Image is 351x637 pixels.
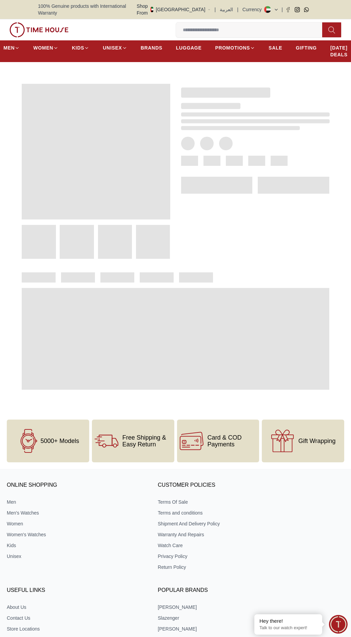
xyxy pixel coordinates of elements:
[286,7,291,12] a: Facebook
[330,44,348,58] span: [DATE] DEALS
[7,625,143,632] a: Store Locations
[158,604,294,611] a: [PERSON_NAME]
[158,564,294,571] a: Return Policy
[215,6,216,13] span: |
[158,615,294,621] a: Slazenger
[269,42,282,54] a: SALE
[237,6,238,13] span: |
[41,438,79,444] span: 5000+ Models
[7,520,143,527] a: Women
[7,499,143,505] a: Men
[158,585,294,596] h3: Popular Brands
[103,44,122,51] span: UNISEX
[72,42,89,54] a: KIDS
[7,585,143,596] h3: USEFUL LINKS
[3,42,20,54] a: MEN
[158,553,294,560] a: Privacy Policy
[103,42,127,54] a: UNISEX
[9,22,69,37] img: ...
[137,3,211,16] button: Shop From[GEOGRAPHIC_DATA]
[281,6,283,13] span: |
[304,7,309,12] a: Whatsapp
[7,604,143,611] a: About Us
[259,625,317,631] p: Talk to our watch expert!
[176,42,202,54] a: LUGGAGE
[7,531,143,538] a: Women's Watches
[33,42,58,54] a: WOMEN
[269,44,282,51] span: SALE
[141,42,162,54] a: BRANDS
[158,531,294,538] a: Warranty And Repairs
[215,42,255,54] a: PROMOTIONS
[298,438,336,444] span: Gift Wrapping
[33,44,53,51] span: WOMEN
[3,44,15,51] span: MEN
[242,6,265,13] div: Currency
[158,542,294,549] a: Watch Care
[176,44,202,51] span: LUGGAGE
[141,44,162,51] span: BRANDS
[329,615,348,634] div: Chat Widget
[7,542,143,549] a: Kids
[296,44,317,51] span: GIFTING
[330,42,348,61] a: [DATE] DEALS
[259,618,317,624] div: Hey there!
[295,7,300,12] a: Instagram
[7,480,143,490] h3: ONLINE SHOPPING
[208,434,257,448] span: Card & COD Payments
[158,480,294,490] h3: CUSTOMER POLICIES
[158,520,294,527] a: Shipment And Delivery Policy
[158,509,294,516] a: Terms and conditions
[158,625,294,632] a: [PERSON_NAME]
[7,553,143,560] a: Unisex
[38,3,137,16] span: 100% Genuine products with International Warranty
[220,6,233,13] button: العربية
[122,434,172,448] span: Free Shipping & Easy Return
[296,42,317,54] a: GIFTING
[158,499,294,505] a: Terms Of Sale
[215,44,250,51] span: PROMOTIONS
[151,7,153,12] img: United Arab Emirates
[7,509,143,516] a: Men's Watches
[7,615,143,621] a: Contact Us
[72,44,84,51] span: KIDS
